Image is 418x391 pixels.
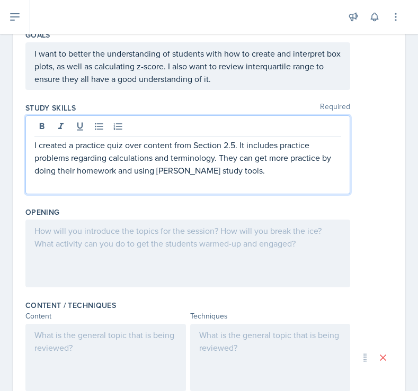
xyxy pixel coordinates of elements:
div: Content [25,311,186,322]
label: Goals [25,30,50,40]
label: Content / Techniques [25,300,116,311]
p: I created a practice quiz over content from Section 2.5. It includes practice problems regarding ... [34,139,341,177]
span: Required [320,103,350,113]
label: Study Skills [25,103,76,113]
label: Opening [25,207,59,217]
div: Techniques [190,311,351,322]
p: I want to better the understanding of students with how to create and interpret box plots, as wel... [34,47,341,85]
